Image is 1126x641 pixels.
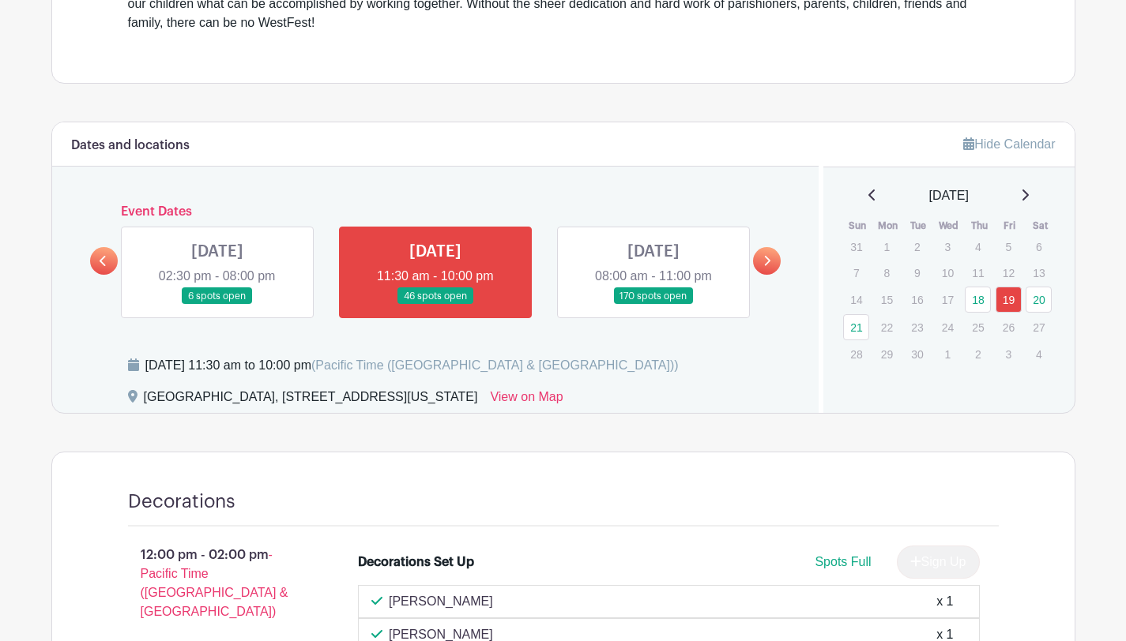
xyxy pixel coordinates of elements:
span: Spots Full [815,555,871,568]
div: [GEOGRAPHIC_DATA], [STREET_ADDRESS][US_STATE] [144,388,478,413]
p: 3 [935,234,961,259]
p: 5 [996,234,1022,259]
a: 20 [1026,287,1052,313]
div: Decorations Set Up [358,553,474,572]
p: 10 [935,261,961,285]
div: x 1 [936,592,953,611]
p: 11 [965,261,991,285]
p: 22 [874,315,900,339]
p: 9 [904,261,930,285]
th: Wed [934,218,965,234]
a: View on Map [490,388,563,413]
p: 24 [935,315,961,339]
p: 15 [874,287,900,312]
a: 19 [996,287,1022,313]
span: [DATE] [929,186,969,205]
p: 16 [904,287,930,312]
p: 12 [996,261,1022,285]
p: 2 [965,342,991,366]
th: Sat [1025,218,1056,234]
p: 12:00 pm - 02:00 pm [103,539,333,628]
p: 1 [874,234,900,259]
th: Thu [964,218,995,234]
h6: Dates and locations [71,138,190,153]
th: Fri [995,218,1026,234]
p: 8 [874,261,900,285]
p: 2 [904,234,930,259]
p: 14 [843,287,869,312]
p: 6 [1026,234,1052,259]
th: Sun [842,218,873,234]
a: 21 [843,314,869,340]
p: 13 [1026,261,1052,285]
h6: Event Dates [118,204,754,219]
p: 4 [965,234,991,259]
p: 28 [843,342,869,366]
span: (Pacific Time ([GEOGRAPHIC_DATA] & [GEOGRAPHIC_DATA])) [311,358,679,372]
p: 30 [904,342,930,366]
p: 1 [935,342,961,366]
p: 26 [996,315,1022,339]
p: [PERSON_NAME] [389,592,493,611]
p: 27 [1026,315,1052,339]
p: 25 [965,315,991,339]
div: [DATE] 11:30 am to 10:00 pm [145,356,679,375]
th: Mon [873,218,904,234]
p: 7 [843,261,869,285]
p: 29 [874,342,900,366]
p: 23 [904,315,930,339]
p: 4 [1026,342,1052,366]
a: 18 [965,287,991,313]
th: Tue [903,218,934,234]
p: 3 [996,342,1022,366]
a: Hide Calendar [963,137,1055,151]
h4: Decorations [128,490,235,513]
p: 31 [843,234,869,259]
p: 17 [935,287,961,312]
